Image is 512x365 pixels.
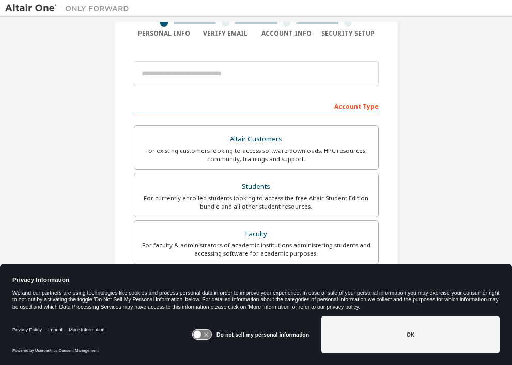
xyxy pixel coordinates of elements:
div: Account Type [134,98,379,114]
div: For currently enrolled students looking to access the free Altair Student Edition bundle and all ... [141,194,372,211]
div: For faculty & administrators of academic institutions administering students and accessing softwa... [141,241,372,258]
div: Faculty [141,227,372,242]
div: Security Setup [317,29,379,38]
div: Verify Email [195,29,256,38]
img: Altair One [5,3,134,13]
div: For existing customers looking to access software downloads, HPC resources, community, trainings ... [141,147,372,163]
div: Altair Customers [141,132,372,147]
div: Students [141,180,372,194]
div: Account Info [256,29,318,38]
div: Personal Info [134,29,195,38]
